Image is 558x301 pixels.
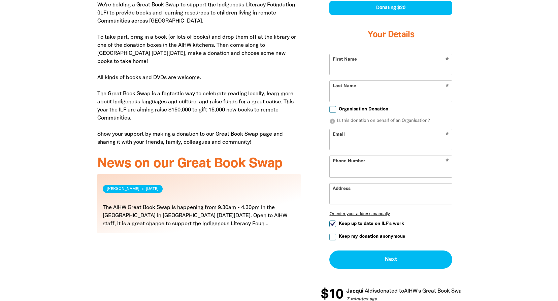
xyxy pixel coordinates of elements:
a: AIHW's Great Book Swap [404,289,465,294]
i: Required [446,159,449,165]
div: Paginated content [97,174,301,241]
h3: News on our Great Book Swap [97,157,301,171]
input: Keep my donation anonymous [329,234,336,240]
span: Keep my donation anonymous [339,233,405,240]
em: Aldis [365,289,377,294]
p: Is this donation on behalf of an Organisation? [329,118,452,125]
h3: Your Details [329,22,452,48]
span: Organisation Donation [339,106,388,112]
span: donated to [377,289,404,294]
input: Organisation Donation [329,106,336,113]
div: Donating $20 [329,1,452,15]
span: Keep up to date on ILF's work [339,221,404,227]
input: Keep up to date on ILF's work [329,221,336,227]
button: Next [329,250,452,269]
p: We're holding a Great Book Swap to support the Indigenous Literacy Foundation (ILF) to provide bo... [97,1,301,146]
em: Jacqui [347,289,363,294]
i: info [329,118,335,124]
button: Or enter your address manually [329,211,452,216]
